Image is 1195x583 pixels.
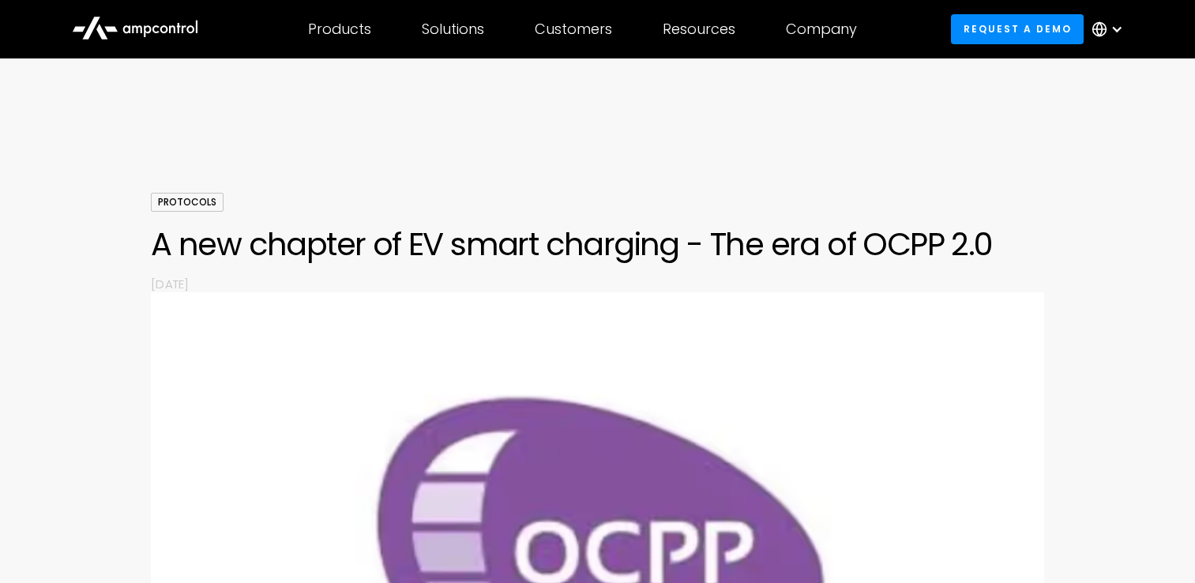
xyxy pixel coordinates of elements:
div: Products [308,21,371,38]
div: Resources [663,21,735,38]
div: Company [786,21,857,38]
a: Request a demo [951,14,1084,43]
h1: A new chapter of EV smart charging - The era of OCPP 2.0 [151,225,1043,263]
div: Solutions [422,21,484,38]
p: [DATE] [151,276,1043,292]
div: Protocols [151,193,224,212]
div: Customers [535,21,612,38]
